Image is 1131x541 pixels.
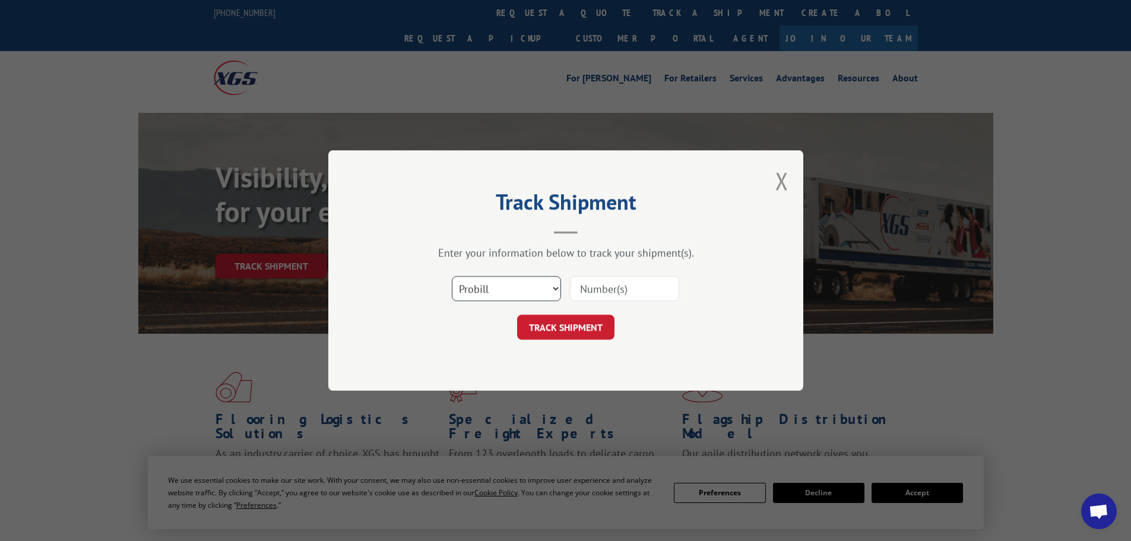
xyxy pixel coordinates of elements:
[388,246,744,260] div: Enter your information below to track your shipment(s).
[517,315,614,340] button: TRACK SHIPMENT
[775,165,788,197] button: Close modal
[1081,493,1117,529] div: Open chat
[570,276,679,301] input: Number(s)
[388,194,744,216] h2: Track Shipment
